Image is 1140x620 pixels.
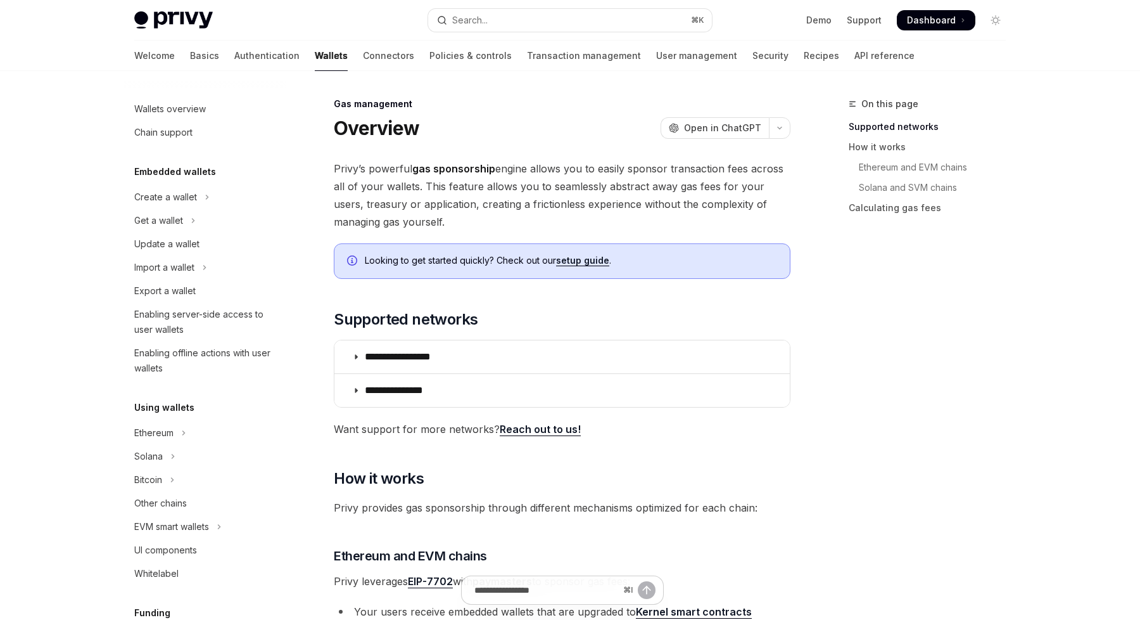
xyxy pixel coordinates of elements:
div: Import a wallet [134,260,194,275]
span: ⌘ K [691,15,704,25]
strong: gas sponsorship [412,162,495,175]
a: Basics [190,41,219,71]
h5: Embedded wallets [134,164,216,179]
svg: Info [347,255,360,268]
button: Toggle dark mode [985,10,1006,30]
a: Recipes [804,41,839,71]
span: Open in ChatGPT [684,122,761,134]
a: Ethereum and EVM chains [849,157,1016,178]
button: Open in ChatGPT [661,117,769,139]
a: Solana and SVM chains [849,178,1016,198]
span: Want support for more networks? [334,420,790,438]
img: light logo [134,11,213,29]
a: Support [847,14,882,27]
a: Enabling offline actions with user wallets [124,342,286,380]
div: Export a wallet [134,283,196,299]
a: Export a wallet [124,280,286,302]
a: Chain support [124,121,286,144]
span: How it works [334,468,424,489]
a: Wallets overview [124,98,286,120]
span: Privy’s powerful engine allows you to easily sponsor transaction fees across all of your wallets.... [334,160,790,231]
span: Dashboard [907,14,956,27]
a: How it works [849,137,1016,157]
a: Security [752,41,788,71]
a: Update a wallet [124,233,286,255]
a: API reference [854,41,915,71]
div: UI components [134,543,197,558]
div: Bitcoin [134,472,162,488]
a: Welcome [134,41,175,71]
div: Whitelabel [134,566,179,581]
button: Toggle Import a wallet section [124,256,286,279]
button: Toggle Get a wallet section [124,209,286,232]
input: Ask a question... [474,576,618,604]
a: Calculating gas fees [849,198,1016,218]
button: Toggle Ethereum section [124,422,286,444]
div: Chain support [134,125,193,140]
a: Dashboard [897,10,975,30]
div: Solana [134,449,163,464]
a: Whitelabel [124,562,286,585]
div: Search... [452,13,488,28]
a: Other chains [124,492,286,515]
a: Connectors [363,41,414,71]
a: Policies & controls [429,41,512,71]
span: Looking to get started quickly? Check out our . [365,254,777,267]
button: Open search [428,9,712,32]
button: Toggle EVM smart wallets section [124,515,286,538]
h1: Overview [334,117,419,139]
button: Toggle Bitcoin section [124,468,286,491]
a: Supported networks [849,117,1016,137]
button: Toggle Create a wallet section [124,186,286,209]
h5: Using wallets [134,400,194,415]
a: Authentication [234,41,300,71]
a: Transaction management [527,41,641,71]
a: User management [656,41,737,71]
a: Reach out to us! [500,423,581,436]
div: Enabling server-side access to user wallets [134,307,279,337]
span: Ethereum and EVM chains [334,547,487,565]
a: UI components [124,539,286,562]
div: Get a wallet [134,213,183,228]
div: Gas management [334,98,790,110]
button: Send message [638,581,655,599]
div: Ethereum [134,425,174,441]
span: Supported networks [334,309,478,330]
a: setup guide [556,255,609,266]
div: Other chains [134,496,187,511]
a: Enabling server-side access to user wallets [124,303,286,341]
div: Enabling offline actions with user wallets [134,346,279,376]
a: Wallets [315,41,348,71]
span: Privy leverages with to sponsor gas fees: [334,572,790,590]
span: Privy provides gas sponsorship through different mechanisms optimized for each chain: [334,499,790,517]
div: Update a wallet [134,236,199,252]
span: On this page [861,96,918,112]
a: Demo [806,14,832,27]
div: Wallets overview [134,101,206,117]
div: EVM smart wallets [134,519,209,534]
div: Create a wallet [134,190,197,205]
button: Toggle Solana section [124,445,286,468]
